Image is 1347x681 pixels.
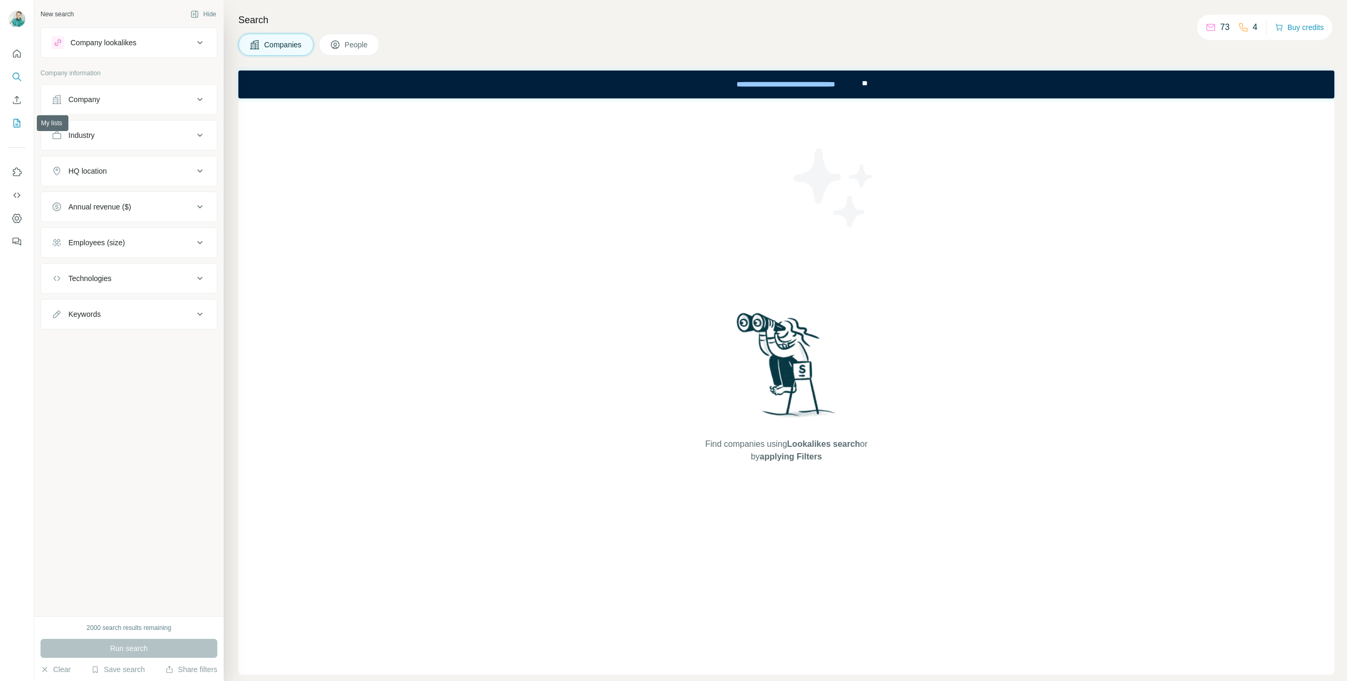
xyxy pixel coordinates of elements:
[41,230,217,255] button: Employees (size)
[1220,21,1230,34] p: 73
[68,130,95,141] div: Industry
[238,71,1334,98] iframe: Banner
[41,664,71,675] button: Clear
[68,237,125,248] div: Employees (size)
[264,39,303,50] span: Companies
[8,91,25,109] button: Enrich CSV
[41,9,74,19] div: New search
[8,209,25,228] button: Dashboard
[345,39,369,50] span: People
[787,141,881,235] img: Surfe Illustration - Stars
[71,37,136,48] div: Company lookalikes
[1253,21,1258,34] p: 4
[8,11,25,27] img: Avatar
[8,163,25,182] button: Use Surfe on LinkedIn
[41,194,217,219] button: Annual revenue ($)
[238,13,1334,27] h4: Search
[41,302,217,327] button: Keywords
[8,67,25,86] button: Search
[787,439,860,448] span: Lookalikes search
[8,232,25,251] button: Feedback
[732,310,841,427] img: Surfe Illustration - Woman searching with binoculars
[41,158,217,184] button: HQ location
[68,309,100,319] div: Keywords
[68,202,131,212] div: Annual revenue ($)
[68,94,100,105] div: Company
[8,114,25,133] button: My lists
[41,123,217,148] button: Industry
[41,30,217,55] button: Company lookalikes
[183,6,224,22] button: Hide
[68,273,112,284] div: Technologies
[165,664,217,675] button: Share filters
[87,623,172,633] div: 2000 search results remaining
[702,438,870,463] span: Find companies using or by
[760,452,822,461] span: applying Filters
[68,166,107,176] div: HQ location
[1275,20,1324,35] button: Buy credits
[41,68,217,78] p: Company information
[41,87,217,112] button: Company
[8,44,25,63] button: Quick start
[41,266,217,291] button: Technologies
[91,664,145,675] button: Save search
[8,186,25,205] button: Use Surfe API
